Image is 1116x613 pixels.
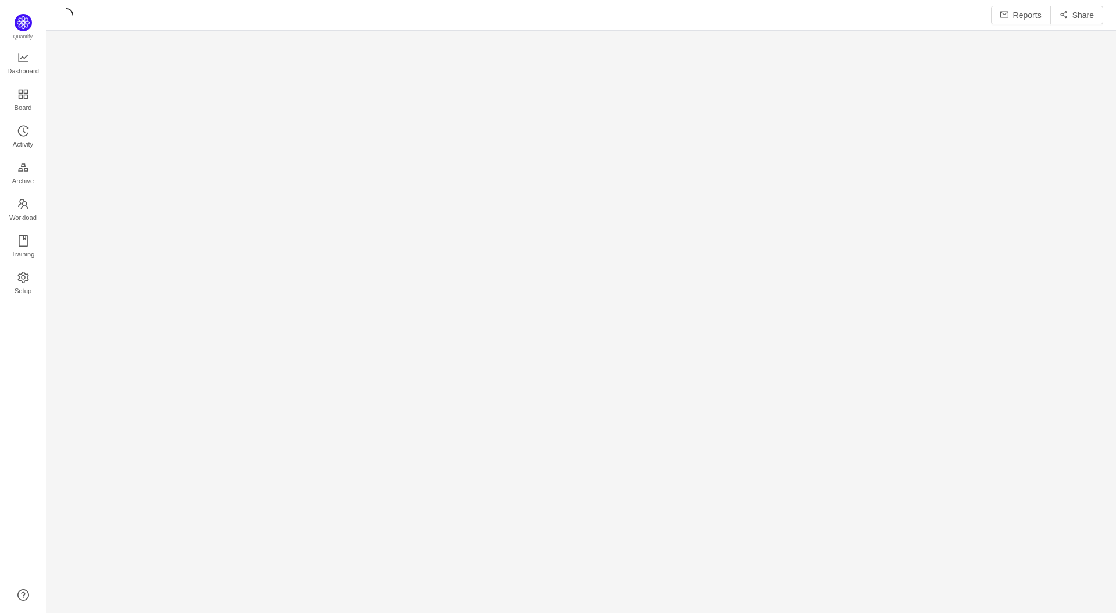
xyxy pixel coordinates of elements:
[17,272,29,295] a: Setup
[17,52,29,63] i: icon: line-chart
[17,162,29,173] i: icon: gold
[11,243,34,266] span: Training
[15,14,32,31] img: Quantify
[17,88,29,100] i: icon: appstore
[59,8,73,22] i: icon: loading
[9,206,37,229] span: Workload
[17,125,29,137] i: icon: history
[13,34,33,40] span: Quantify
[13,133,33,156] span: Activity
[17,126,29,149] a: Activity
[12,169,34,193] span: Archive
[17,236,29,259] a: Training
[15,279,31,302] span: Setup
[15,96,32,119] span: Board
[17,589,29,601] a: icon: question-circle
[17,235,29,247] i: icon: book
[17,52,29,76] a: Dashboard
[17,162,29,186] a: Archive
[17,199,29,222] a: Workload
[1050,6,1103,24] button: icon: share-altShare
[991,6,1051,24] button: icon: mailReports
[17,272,29,283] i: icon: setting
[17,198,29,210] i: icon: team
[7,59,39,83] span: Dashboard
[17,89,29,112] a: Board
